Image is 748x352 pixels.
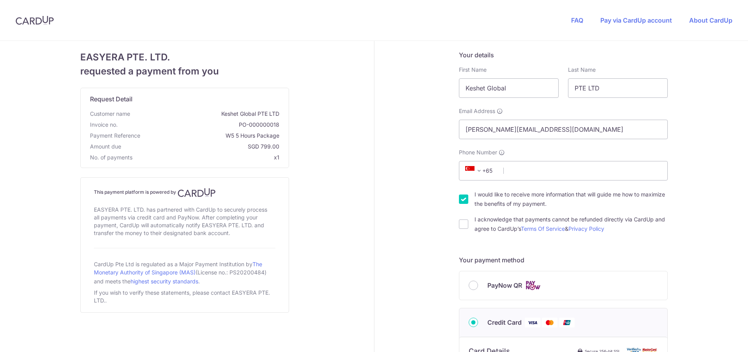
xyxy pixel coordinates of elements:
label: I would like to receive more information that will guide me how to maximize the benefits of my pa... [475,190,668,209]
img: CardUp [16,16,54,25]
h4: This payment platform is powered by [94,188,275,197]
img: Union Pay [559,318,575,327]
span: Keshet Global PTE LTD [133,110,279,118]
div: EASYERA PTE. LTD. has partnered with CardUp to securely process all payments via credit card and ... [94,204,275,239]
span: W5 5 Hours Package [143,132,279,140]
h5: Your payment method [459,255,668,265]
a: Terms Of Service [521,225,565,232]
input: Last name [568,78,668,98]
label: Last Name [568,66,596,74]
span: Email Address [459,107,495,115]
img: CardUp [178,188,216,197]
input: Email address [459,120,668,139]
span: translation missing: en.payment_reference [90,132,140,139]
span: Credit Card [487,318,522,327]
span: PO-000000018 [121,121,279,129]
label: I acknowledge that payments cannot be refunded directly via CardUp and agree to CardUp’s & [475,215,668,233]
div: Credit Card Visa Mastercard Union Pay [469,318,658,327]
span: SGD 799.00 [124,143,279,150]
span: PayNow QR [487,281,522,290]
span: x1 [274,154,279,161]
label: First Name [459,66,487,74]
a: highest security standards [131,278,198,285]
span: No. of payments [90,154,132,161]
span: Customer name [90,110,130,118]
input: First name [459,78,559,98]
span: Phone Number [459,149,497,156]
span: Amount due [90,143,121,150]
div: If you wish to verify these statements, please contact EASYERA PTE. LTD.. [94,287,275,306]
span: EASYERA PTE. LTD. [80,50,289,64]
img: Mastercard [542,318,557,327]
div: CardUp Pte Ltd is regulated as a Major Payment Institution by (License no.: PS20200484) and meets... [94,258,275,287]
span: +65 [463,166,498,175]
a: About CardUp [689,16,732,24]
span: requested a payment from you [80,64,289,78]
a: Pay via CardUp account [600,16,672,24]
span: translation missing: en.request_detail [90,95,132,103]
h5: Your details [459,50,668,60]
a: Privacy Policy [568,225,604,232]
a: FAQ [571,16,583,24]
span: +65 [465,166,484,175]
img: Visa [525,318,540,327]
div: PayNow QR Cards logo [469,281,658,290]
span: Invoice no. [90,121,118,129]
img: Cards logo [525,281,541,290]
